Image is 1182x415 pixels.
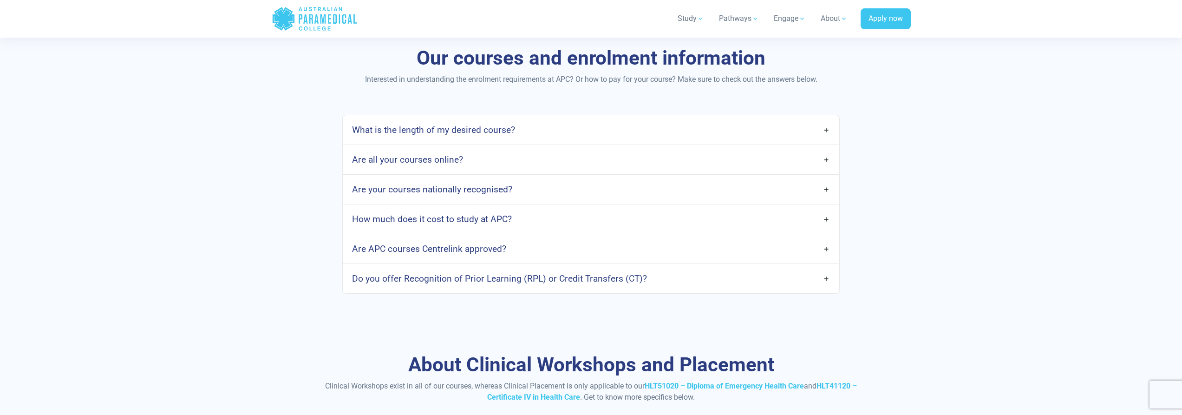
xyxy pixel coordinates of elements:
[487,382,857,402] a: HLT41120 – Certificate IV in Health Care
[352,184,512,195] h4: Are your courses nationally recognised?
[352,154,463,165] h4: Are all your courses online?
[861,8,911,30] a: Apply now
[352,244,506,254] h4: Are APC courses Centrelink approved?
[320,46,863,70] h3: Our courses and enrolment information
[343,119,839,141] a: What is the length of my desired course?
[272,4,358,34] a: Australian Paramedical College
[343,208,839,230] a: How much does it cost to study at APC?
[352,214,512,224] h4: How much does it cost to study at APC?
[815,6,853,32] a: About
[343,149,839,171] a: Are all your courses online?
[320,74,863,85] p: Interested in understanding the enrolment requirements at APC? Or how to pay for your course? Mak...
[672,6,710,32] a: Study
[320,381,863,403] p: Clinical Workshops exist in all of our courses, whereas Clinical Placement is only applicable to ...
[343,268,839,290] a: Do you offer Recognition of Prior Learning (RPL) or Credit Transfers (CT)?
[352,273,647,284] h4: Do you offer Recognition of Prior Learning (RPL) or Credit Transfers (CT)?
[352,125,515,135] h4: What is the length of my desired course?
[320,353,863,377] h3: About Clinical Workshops and Placement
[343,178,839,200] a: Are your courses nationally recognised?
[768,6,811,32] a: Engage
[645,382,804,390] a: HLT51020 – Diploma of Emergency Health Care
[343,238,839,260] a: Are APC courses Centrelink approved?
[713,6,764,32] a: Pathways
